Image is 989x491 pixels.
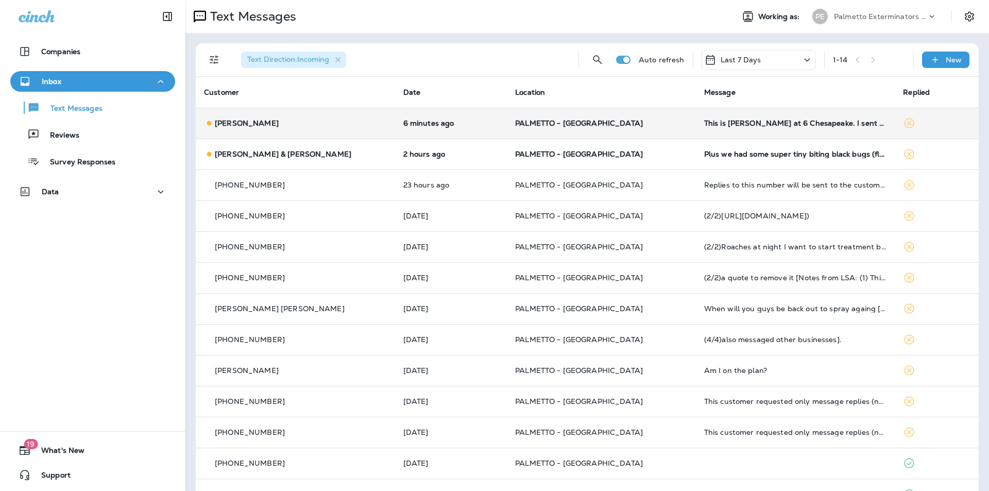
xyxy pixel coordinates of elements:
button: Companies [10,41,175,62]
span: What's New [31,446,84,459]
div: (2/2)a quote to remove it [Notes from LSA: (1) This customer has requested a quote (2) This custo... [704,274,887,282]
p: Text Messages [206,9,296,24]
span: [PHONE_NUMBER] [215,242,285,251]
span: PALMETTO - [GEOGRAPHIC_DATA] [515,366,643,375]
p: Sep 11, 2025 08:44 AM [403,243,499,251]
span: Working as: [758,12,802,21]
button: Inbox [10,71,175,92]
span: [PHONE_NUMBER] [215,180,285,190]
div: (2/2)Roaches at night I want to start treatment before it get out of hand. [704,243,887,251]
span: PALMETTO - [GEOGRAPHIC_DATA] [515,211,643,221]
button: Reviews [10,124,175,145]
span: PALMETTO - [GEOGRAPHIC_DATA] [515,118,643,128]
p: [PERSON_NAME] [215,119,279,127]
div: Am I on the plan? [704,366,887,375]
div: Replies to this number will be sent to the customer. You can also choose to call the customer thr... [704,181,887,189]
p: [PERSON_NAME] [215,366,279,375]
button: Collapse Sidebar [153,6,182,27]
p: Sep 10, 2025 11:51 AM [403,274,499,282]
div: This is Kirstin at 6 Chesapeake. I sent a picture and 2 videos and just want to make sure they go... [704,119,887,127]
p: [PERSON_NAME] & [PERSON_NAME] [215,150,351,158]
span: PALMETTO - [GEOGRAPHIC_DATA] [515,149,643,159]
div: This customer requested only message replies (no calls). Reply here or respond via your LSA dashb... [704,428,887,436]
button: Data [10,181,175,202]
div: (2/2)https://g.co/homeservices/nd9bf) [704,212,887,220]
span: [PHONE_NUMBER] [215,397,285,406]
span: [PHONE_NUMBER] [215,211,285,221]
span: PALMETTO - [GEOGRAPHIC_DATA] [515,428,643,437]
p: Sep 11, 2025 08:49 AM [403,212,499,220]
p: Last 7 Days [721,56,761,64]
span: PALMETTO - [GEOGRAPHIC_DATA] [515,459,643,468]
p: Sep 12, 2025 10:59 AM [403,150,499,158]
span: Location [515,88,545,97]
span: 19 [24,439,38,449]
div: This customer requested only message replies (no calls). Reply here or respond via your LSA dashb... [704,397,887,405]
span: Message [704,88,736,97]
span: Date [403,88,421,97]
button: Settings [960,7,979,26]
p: Auto refresh [639,56,685,64]
span: [PHONE_NUMBER] [215,273,285,282]
button: Survey Responses [10,150,175,172]
span: [PHONE_NUMBER] [215,459,285,468]
button: Search Messages [587,49,608,70]
p: Inbox [42,77,61,86]
div: Plus we had some super tiny biting black bugs (flying) in the lower level bedroom and a couple of... [704,150,887,158]
span: PALMETTO - [GEOGRAPHIC_DATA] [515,397,643,406]
span: Replied [903,88,930,97]
span: Customer [204,88,239,97]
div: 1 - 14 [833,56,848,64]
span: PALMETTO - [GEOGRAPHIC_DATA] [515,273,643,282]
p: Survey Responses [40,158,115,167]
p: Reviews [40,131,79,141]
p: New [946,56,962,64]
span: [PHONE_NUMBER] [215,428,285,437]
p: [PERSON_NAME] [PERSON_NAME] [215,304,345,313]
p: Sep 8, 2025 11:10 AM [403,459,499,467]
button: Text Messages [10,97,175,118]
div: (4/4)also messaged other businesses]. [704,335,887,344]
button: 19What's New [10,440,175,461]
span: [PHONE_NUMBER] [215,335,285,344]
p: Sep 9, 2025 11:12 AM [403,397,499,405]
p: Sep 11, 2025 01:17 PM [403,181,499,189]
button: Support [10,465,175,485]
p: Sep 9, 2025 03:55 PM [403,335,499,344]
p: Sep 8, 2025 12:38 PM [403,428,499,436]
span: Text Direction : Incoming [247,55,329,64]
div: Text Direction:Incoming [241,52,346,68]
span: PALMETTO - [GEOGRAPHIC_DATA] [515,335,643,344]
span: PALMETTO - [GEOGRAPHIC_DATA] [515,304,643,313]
p: Sep 12, 2025 12:57 PM [403,119,499,127]
p: Companies [41,47,80,56]
span: PALMETTO - [GEOGRAPHIC_DATA] [515,180,643,190]
p: Sep 9, 2025 01:11 PM [403,366,499,375]
div: PE [812,9,828,24]
p: Palmetto Exterminators LLC [834,12,927,21]
span: Support [31,471,71,483]
p: Sep 10, 2025 01:15 AM [403,304,499,313]
span: PALMETTO - [GEOGRAPHIC_DATA] [515,242,643,251]
p: Text Messages [40,104,103,114]
p: Data [42,188,59,196]
div: When will you guys be back out to spray againg 835 ranch rd charlotte nc 28208 [704,304,887,313]
button: Filters [204,49,225,70]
